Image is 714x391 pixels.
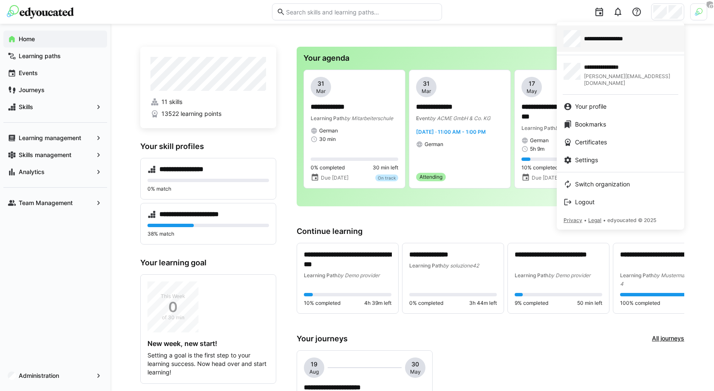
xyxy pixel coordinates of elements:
span: Switch organization [575,180,630,188]
span: edyoucated © 2025 [607,217,656,223]
span: • [603,217,606,223]
span: Settings [575,156,598,164]
span: [PERSON_NAME][EMAIL_ADDRESS][DOMAIN_NAME] [584,73,677,87]
span: Certificates [575,138,607,146]
span: Legal [588,217,601,223]
span: Privacy [564,217,582,223]
span: Logout [575,198,595,206]
span: Bookmarks [575,120,606,129]
span: • [584,217,586,223]
span: Your profile [575,102,606,111]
